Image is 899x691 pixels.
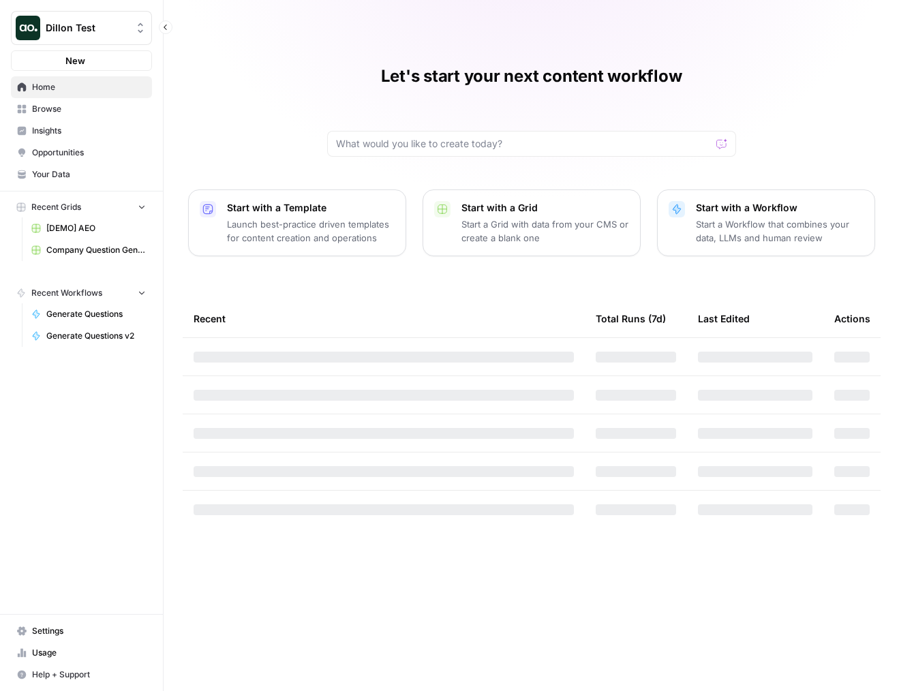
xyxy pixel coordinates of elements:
[46,21,128,35] span: Dillon Test
[32,125,146,137] span: Insights
[32,625,146,637] span: Settings
[16,16,40,40] img: Dillon Test Logo
[188,189,406,256] button: Start with a TemplateLaunch best-practice driven templates for content creation and operations
[32,669,146,681] span: Help + Support
[25,217,152,239] a: [DEMO] AEO
[11,120,152,142] a: Insights
[698,300,750,337] div: Last Edited
[25,303,152,325] a: Generate Questions
[11,664,152,686] button: Help + Support
[11,98,152,120] a: Browse
[657,189,875,256] button: Start with a WorkflowStart a Workflow that combines your data, LLMs and human review
[11,11,152,45] button: Workspace: Dillon Test
[46,222,146,234] span: [DEMO] AEO
[834,300,870,337] div: Actions
[11,283,152,303] button: Recent Workflows
[194,300,574,337] div: Recent
[381,65,682,87] h1: Let's start your next content workflow
[596,300,666,337] div: Total Runs (7d)
[31,201,81,213] span: Recent Grids
[32,81,146,93] span: Home
[11,642,152,664] a: Usage
[696,217,864,245] p: Start a Workflow that combines your data, LLMs and human review
[32,647,146,659] span: Usage
[11,164,152,185] a: Your Data
[11,50,152,71] button: New
[65,54,85,67] span: New
[25,239,152,261] a: Company Question Generation
[32,147,146,159] span: Opportunities
[46,330,146,342] span: Generate Questions v2
[11,620,152,642] a: Settings
[31,287,102,299] span: Recent Workflows
[423,189,641,256] button: Start with a GridStart a Grid with data from your CMS or create a blank one
[46,244,146,256] span: Company Question Generation
[32,103,146,115] span: Browse
[461,217,629,245] p: Start a Grid with data from your CMS or create a blank one
[461,201,629,215] p: Start with a Grid
[11,197,152,217] button: Recent Grids
[227,201,395,215] p: Start with a Template
[336,137,711,151] input: What would you like to create today?
[32,168,146,181] span: Your Data
[696,201,864,215] p: Start with a Workflow
[25,325,152,347] a: Generate Questions v2
[11,76,152,98] a: Home
[11,142,152,164] a: Opportunities
[227,217,395,245] p: Launch best-practice driven templates for content creation and operations
[46,308,146,320] span: Generate Questions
